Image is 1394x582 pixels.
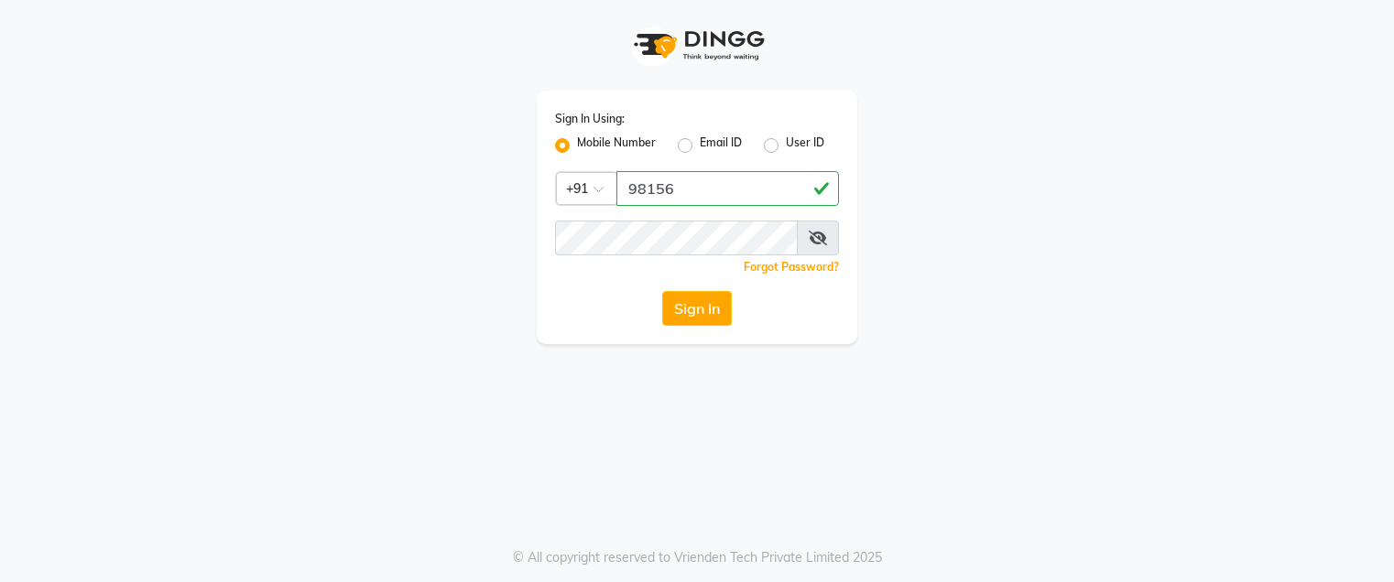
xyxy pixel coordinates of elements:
label: User ID [786,135,824,156]
button: Sign In [662,291,732,326]
img: logo1.svg [624,18,770,72]
input: Username [555,221,798,255]
label: Sign In Using: [555,111,625,127]
a: Forgot Password? [744,260,839,274]
label: Mobile Number [577,135,656,156]
input: Username [616,171,839,206]
label: Email ID [700,135,742,156]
